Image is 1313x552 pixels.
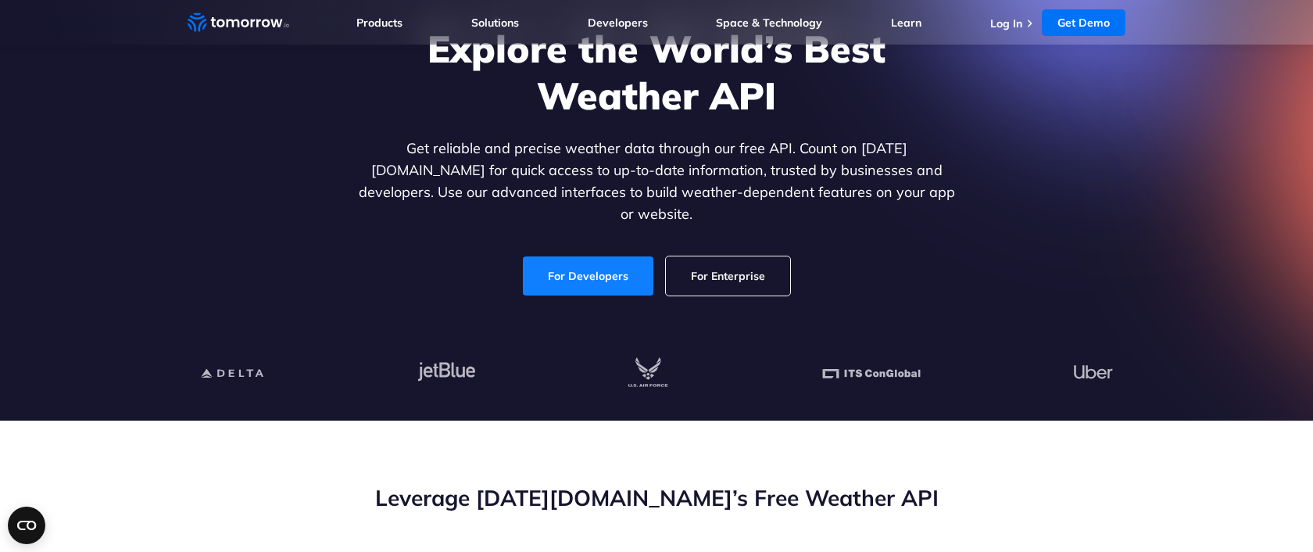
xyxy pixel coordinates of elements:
a: Home link [188,11,289,34]
h2: Leverage [DATE][DOMAIN_NAME]’s Free Weather API [188,483,1125,513]
a: Solutions [471,16,519,30]
a: Products [356,16,402,30]
a: Get Demo [1042,9,1125,36]
a: Space & Technology [716,16,822,30]
a: Learn [891,16,921,30]
button: Open CMP widget [8,507,45,544]
a: For Enterprise [666,256,790,296]
a: Log In [990,16,1022,30]
a: For Developers [523,256,653,296]
p: Get reliable and precise weather data through our free API. Count on [DATE][DOMAIN_NAME] for quic... [355,138,958,225]
h1: Explore the World’s Best Weather API [355,25,958,119]
a: Developers [588,16,648,30]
